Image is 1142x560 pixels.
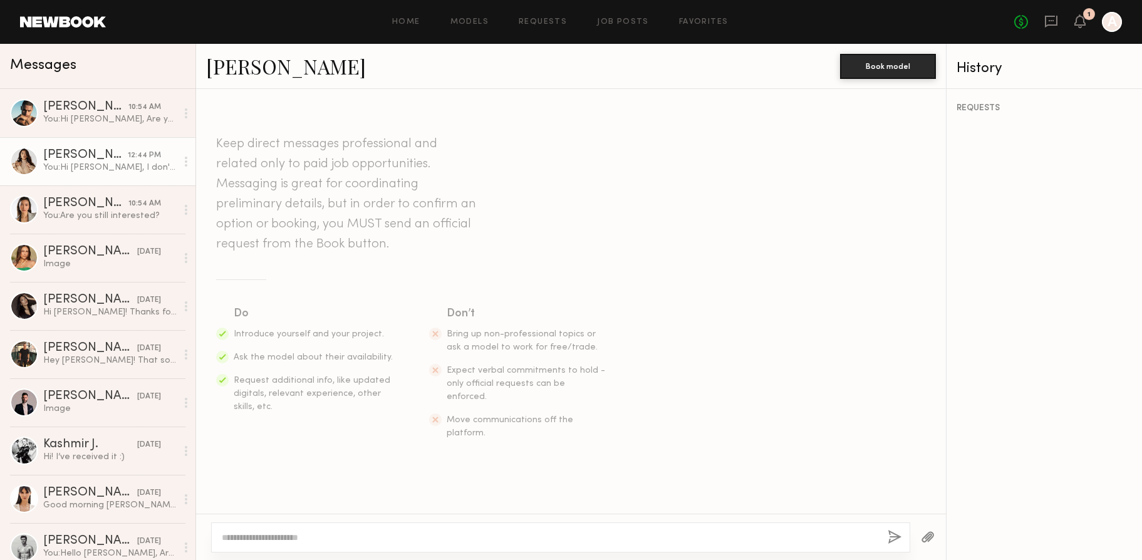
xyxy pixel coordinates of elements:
div: [PERSON_NAME] [43,101,128,113]
a: A [1102,12,1122,32]
div: [PERSON_NAME] [43,149,128,162]
div: [PERSON_NAME] [43,342,137,355]
span: Move communications off the platform. [447,416,573,437]
div: Hi! I’ve received it :) [43,451,177,463]
a: Book model [840,60,936,71]
span: Ask the model about their availability. [234,353,393,361]
div: Hey [PERSON_NAME]! That sounds fun! I’m interested [43,355,177,366]
div: REQUESTS [957,104,1132,113]
div: Hi [PERSON_NAME]! Thanks for reaching out, unfortunately I’m not available! x [43,306,177,318]
span: Bring up non-professional topics or ask a model to work for free/trade. [447,330,598,351]
a: [PERSON_NAME] [206,53,366,80]
div: Kashmir J. [43,438,137,451]
div: [DATE] [137,246,161,258]
div: Don’t [447,305,607,323]
div: [PERSON_NAME] [43,390,137,403]
a: Models [450,18,489,26]
div: 12:44 PM [128,150,161,162]
div: [DATE] [137,343,161,355]
div: Image [43,258,177,270]
div: You: Hello [PERSON_NAME], Are you available for a restaurant photoshoot in [GEOGRAPHIC_DATA] on [... [43,547,177,559]
div: 10:54 AM [128,198,161,210]
span: Messages [10,58,76,73]
div: You: Hi [PERSON_NAME], I don't have an exact start time yet but once I get that info I'll let you... [43,162,177,174]
a: Job Posts [597,18,649,26]
button: Book model [840,54,936,79]
div: [PERSON_NAME] [43,246,137,258]
a: Favorites [679,18,729,26]
div: 10:54 AM [128,101,161,113]
div: You: Are you still interested? [43,210,177,222]
span: Introduce yourself and your project. [234,330,384,338]
div: Image [43,403,177,415]
div: [PERSON_NAME] [43,294,137,306]
div: [DATE] [137,294,161,306]
div: 1 [1087,11,1091,18]
div: Good morning [PERSON_NAME], Absolutely, I’ll take care of that [DATE]. I’ll send the QR code to y... [43,499,177,511]
div: You: Hi [PERSON_NAME], Are you still interested and available? If so, what is your email? [43,113,177,125]
div: [PERSON_NAME] [43,197,128,210]
div: [DATE] [137,487,161,499]
span: Request additional info, like updated digitals, relevant experience, other skills, etc. [234,376,390,411]
div: [PERSON_NAME] [43,487,137,499]
span: Expect verbal commitments to hold - only official requests can be enforced. [447,366,605,401]
header: Keep direct messages professional and related only to paid job opportunities. Messaging is great ... [216,134,479,254]
div: [DATE] [137,536,161,547]
div: [DATE] [137,391,161,403]
div: History [957,61,1132,76]
div: Do [234,305,394,323]
div: [DATE] [137,439,161,451]
a: Home [392,18,420,26]
div: [PERSON_NAME] [43,535,137,547]
a: Requests [519,18,567,26]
